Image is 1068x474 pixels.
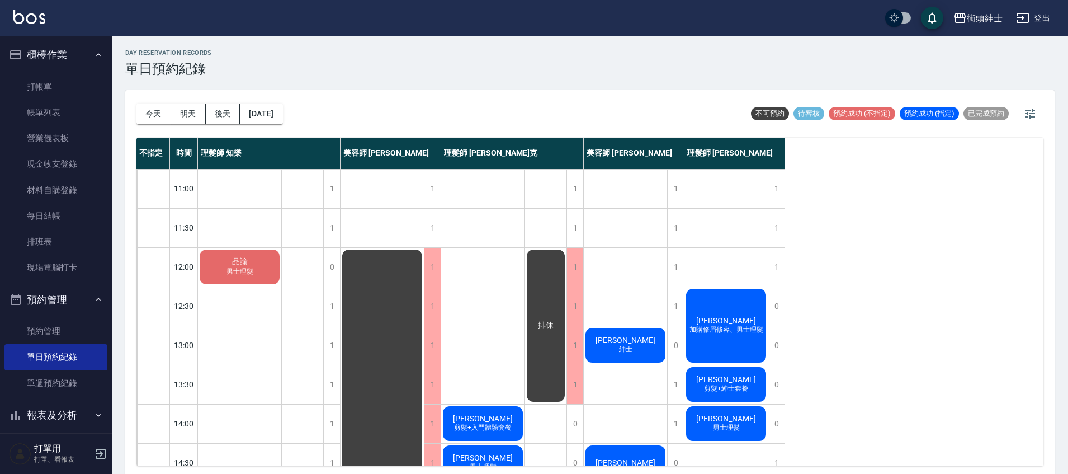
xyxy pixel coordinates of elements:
[566,209,583,247] div: 1
[4,100,107,125] a: 帳單列表
[593,458,658,467] span: [PERSON_NAME]
[768,287,785,326] div: 0
[566,170,583,208] div: 1
[170,138,198,169] div: 時間
[711,423,742,433] span: 男士理髮
[424,248,441,287] div: 1
[566,287,583,326] div: 1
[136,104,171,124] button: 今天
[451,414,515,423] span: [PERSON_NAME]
[584,138,684,169] div: 美容師 [PERSON_NAME]
[566,365,583,404] div: 1
[4,429,107,458] button: 客戶管理
[667,209,684,247] div: 1
[34,443,91,454] h5: 打單用
[4,177,107,203] a: 材料自購登錄
[170,208,198,247] div: 11:30
[694,316,758,325] span: [PERSON_NAME]
[4,125,107,151] a: 營業儀表板
[4,229,107,255] a: 排班表
[451,453,515,462] span: [PERSON_NAME]
[900,109,959,119] span: 預約成功 (指定)
[467,462,499,472] span: 男士理髮
[751,109,789,119] span: 不可預約
[536,321,556,331] span: 排休
[4,344,107,370] a: 單日預約紀錄
[170,404,198,443] div: 14:00
[4,40,107,69] button: 櫃檯作業
[13,10,45,24] img: Logo
[136,138,170,169] div: 不指定
[323,365,340,404] div: 1
[170,287,198,326] div: 12:30
[967,11,1003,25] div: 街頭紳士
[694,375,758,384] span: [PERSON_NAME]
[240,104,282,124] button: [DATE]
[170,326,198,365] div: 13:00
[667,248,684,287] div: 1
[667,326,684,365] div: 0
[424,405,441,443] div: 1
[198,138,341,169] div: 理髮師 知樂
[323,248,340,287] div: 0
[617,345,635,354] span: 紳士
[793,109,824,119] span: 待審核
[4,203,107,229] a: 每日結帳
[4,285,107,315] button: 預約管理
[566,405,583,443] div: 0
[424,326,441,365] div: 1
[4,370,107,396] a: 單週預約紀錄
[667,365,684,404] div: 1
[323,326,340,365] div: 1
[224,267,256,276] span: 男士理髮
[341,138,441,169] div: 美容師 [PERSON_NAME]
[949,7,1007,30] button: 街頭紳士
[667,405,684,443] div: 1
[452,423,514,433] span: 剪髮+入門體驗套餐
[230,257,250,267] span: 品諭
[206,104,240,124] button: 後天
[441,138,584,169] div: 理髮師 [PERSON_NAME]克
[424,170,441,208] div: 1
[768,248,785,287] div: 1
[921,7,943,29] button: save
[170,365,198,404] div: 13:30
[34,454,91,464] p: 打單、看報表
[593,336,658,345] span: [PERSON_NAME]
[125,49,212,57] h2: day Reservation records
[566,326,583,365] div: 1
[829,109,895,119] span: 預約成功 (不指定)
[702,384,750,393] span: 剪髮+紳士套餐
[424,365,441,404] div: 1
[323,170,340,208] div: 1
[9,443,31,465] img: Person
[768,209,785,247] div: 1
[768,365,785,404] div: 0
[963,109,1009,119] span: 已完成預約
[687,325,765,335] span: 加購修眉修容、男士理髮
[4,318,107,344] a: 預約管理
[694,414,758,423] span: [PERSON_NAME]
[4,74,107,100] a: 打帳單
[1012,8,1055,29] button: 登出
[4,401,107,430] button: 報表及分析
[768,170,785,208] div: 1
[667,287,684,326] div: 1
[566,248,583,287] div: 1
[4,255,107,280] a: 現場電腦打卡
[424,287,441,326] div: 1
[684,138,785,169] div: 理髮師 [PERSON_NAME]
[768,326,785,365] div: 0
[667,170,684,208] div: 1
[170,169,198,208] div: 11:00
[323,405,340,443] div: 1
[323,287,340,326] div: 1
[170,247,198,287] div: 12:00
[323,209,340,247] div: 1
[424,209,441,247] div: 1
[4,151,107,177] a: 現金收支登錄
[125,61,212,77] h3: 單日預約紀錄
[171,104,206,124] button: 明天
[768,405,785,443] div: 0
